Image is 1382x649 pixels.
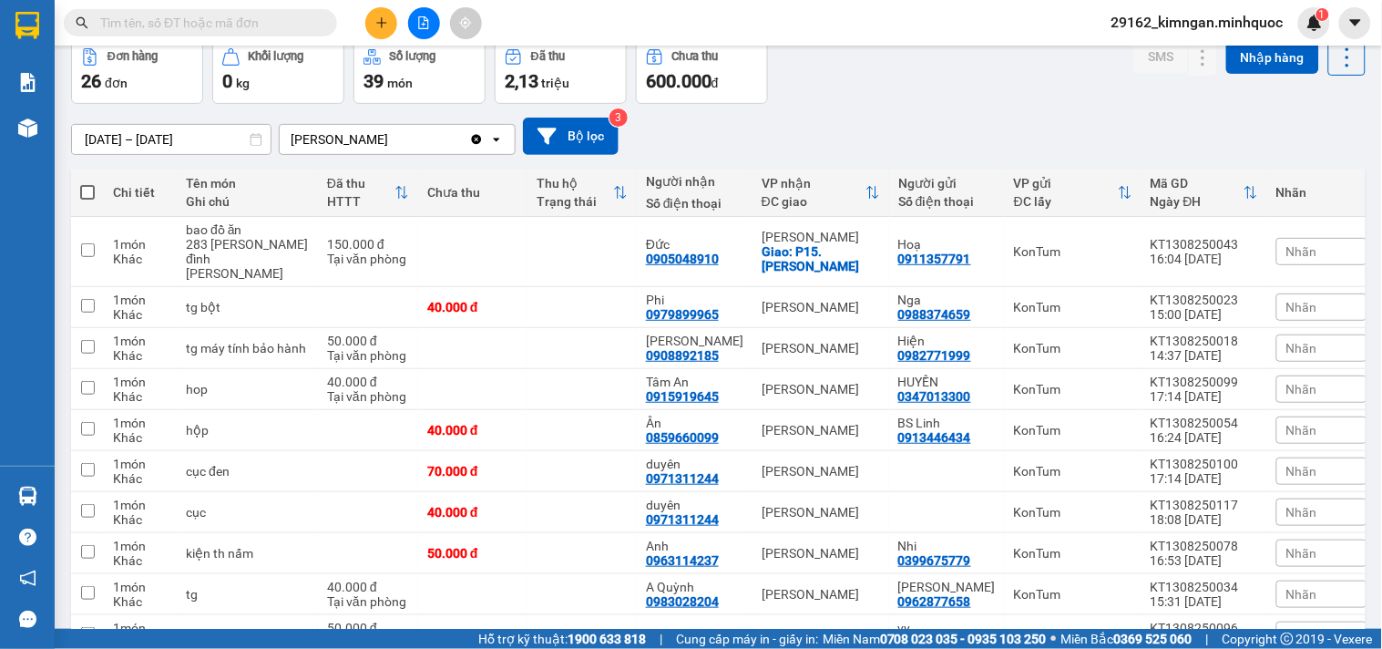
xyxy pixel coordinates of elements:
span: kg [236,76,250,90]
div: Tâm An [646,375,743,389]
div: KonTum [1014,423,1132,438]
div: 0982771999 [898,348,971,363]
button: caret-down [1339,7,1371,39]
span: 600.000 [646,70,711,92]
div: duyên [646,457,743,471]
div: Nga [898,293,996,307]
div: KonTum [1014,341,1132,355]
div: Chưa thu [427,185,518,200]
span: Nhãn [1286,546,1317,561]
img: icon-new-feature [1306,15,1323,31]
button: Chưa thu600.000đ [636,38,768,104]
div: 0905048910 [646,252,719,266]
span: Nhãn [1286,587,1317,602]
div: [PERSON_NAME] [762,300,880,314]
div: KT1308250034 [1151,580,1258,594]
span: Nhãn [1286,244,1317,259]
div: 40.000 đ [427,505,518,520]
div: ĐC giao [762,194,865,209]
div: HTTT [327,194,394,209]
button: Số lượng39món [353,38,486,104]
div: Trạng thái [537,194,613,209]
div: 17:14 [DATE] [1151,471,1258,486]
span: 1 [1319,8,1326,21]
div: 16:04 [DATE] [1151,252,1258,266]
th: Toggle SortBy [1141,169,1267,217]
div: [PERSON_NAME] [762,341,880,355]
div: Số điện thoại [646,196,743,211]
svg: Clear value [469,132,484,147]
div: Linh [898,580,996,594]
div: KT1308250018 [1151,334,1258,348]
span: search [76,16,88,29]
button: Bộ lọc [523,118,619,155]
div: 1 món [113,539,168,553]
span: | [1206,629,1209,649]
div: ĐC lấy [1014,194,1118,209]
div: Tại văn phòng [327,252,409,266]
span: Nhãn [1286,464,1317,479]
div: Ân [646,416,743,430]
div: HUYỀN [898,375,996,389]
span: Cung cấp máy in - giấy in: [676,629,818,649]
div: 0399675779 [898,553,971,568]
div: 1 món [113,237,168,252]
svg: open [489,132,504,147]
input: Select a date range. [72,125,271,154]
div: 0979899965 [646,307,719,322]
div: 0971311244 [646,512,719,527]
div: [PERSON_NAME] [762,382,880,397]
div: tg [186,587,309,602]
div: 14:37 [DATE] [1151,348,1258,363]
span: question-circle [19,529,36,546]
img: warehouse-icon [18,487,37,506]
div: Phi [646,293,743,307]
div: 40.000 đ [427,423,518,438]
div: [PERSON_NAME] [762,505,880,520]
div: 0963114237 [646,553,719,568]
div: VP nhận [762,176,865,191]
div: Đơn hàng [107,50,158,63]
span: | [660,629,662,649]
span: triệu [541,76,569,90]
div: KT1308250023 [1151,293,1258,307]
strong: 1900 633 818 [568,632,646,646]
div: tg máy tính bảo hành [186,341,309,355]
div: Khối lượng [249,50,304,63]
div: 17:14 [DATE] [1151,389,1258,404]
span: đ [711,76,719,90]
div: Khác [113,252,168,266]
span: Hỗ trợ kỹ thuật: [478,629,646,649]
button: Đã thu2,13 triệu [495,38,627,104]
div: 0911357791 [898,252,971,266]
div: 0983028204 [646,594,719,609]
span: 0 [222,70,232,92]
div: tg sâm dây [186,628,309,643]
div: 15:31 [DATE] [1151,594,1258,609]
div: 1 món [113,375,168,389]
div: KT1308250043 [1151,237,1258,252]
div: [PERSON_NAME] [762,628,880,643]
div: Chi tiết [113,185,168,200]
span: 2,13 [505,70,538,92]
div: Khác [113,307,168,322]
div: 50.000 đ [327,621,409,635]
div: 0913446434 [898,430,971,445]
span: Nhãn [1286,341,1317,355]
div: Giao: P15. Phú Nhuận [762,244,880,273]
div: KT1308250099 [1151,375,1258,389]
span: 26 [81,70,101,92]
div: vy [898,621,996,635]
img: solution-icon [18,73,37,92]
img: logo-vxr [15,12,39,39]
div: [PERSON_NAME] [762,230,880,244]
th: Toggle SortBy [1005,169,1141,217]
span: Nhãn [1286,628,1317,643]
div: KonTum [1014,464,1132,479]
div: 0988374659 [898,307,971,322]
span: món [387,76,413,90]
div: Khác [113,348,168,363]
div: Mã GD [1151,176,1244,191]
div: 50.000 đ [427,546,518,561]
div: Khác [113,471,168,486]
